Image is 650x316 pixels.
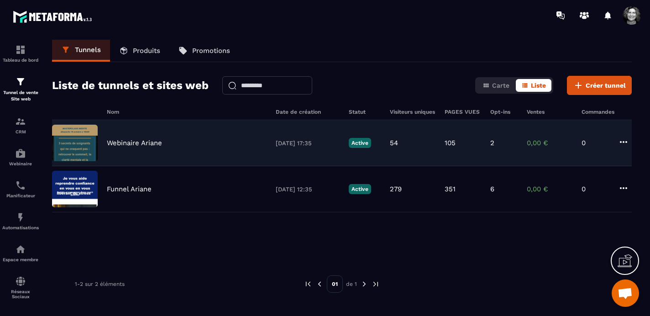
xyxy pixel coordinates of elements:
[276,186,340,193] p: [DATE] 12:35
[107,185,152,193] p: Funnel Ariane
[192,47,230,55] p: Promotions
[2,225,39,230] p: Automatisations
[276,140,340,147] p: [DATE] 17:35
[527,185,572,193] p: 0,00 €
[2,237,39,269] a: automationsautomationsEspace membre
[349,184,371,194] p: Active
[531,82,546,89] span: Liste
[360,280,368,288] img: next
[349,109,381,115] h6: Statut
[2,269,39,306] a: social-networksocial-networkRéseaux Sociaux
[52,171,98,207] img: image
[2,58,39,63] p: Tableau de bord
[75,281,125,287] p: 1-2 sur 2 éléments
[52,125,98,161] img: image
[2,205,39,237] a: automationsautomationsAutomatisations
[390,185,402,193] p: 279
[582,109,614,115] h6: Commandes
[107,139,162,147] p: Webinaire Ariane
[315,280,324,288] img: prev
[612,279,639,307] div: Ouvrir le chat
[327,275,343,293] p: 01
[2,129,39,134] p: CRM
[276,109,340,115] h6: Date de création
[15,116,26,127] img: formation
[527,139,572,147] p: 0,00 €
[15,76,26,87] img: formation
[346,280,357,288] p: de 1
[15,276,26,287] img: social-network
[390,109,435,115] h6: Visiteurs uniques
[15,44,26,55] img: formation
[15,148,26,159] img: automations
[2,161,39,166] p: Webinaire
[2,69,39,109] a: formationformationTunnel de vente Site web
[2,109,39,141] a: formationformationCRM
[52,76,209,95] h2: Liste de tunnels et sites web
[52,40,110,62] a: Tunnels
[2,37,39,69] a: formationformationTableau de bord
[107,109,267,115] h6: Nom
[2,173,39,205] a: schedulerschedulerPlanificateur
[492,82,509,89] span: Carte
[390,139,398,147] p: 54
[445,185,456,193] p: 351
[2,193,39,198] p: Planificateur
[582,185,609,193] p: 0
[133,47,160,55] p: Produits
[490,139,494,147] p: 2
[2,141,39,173] a: automationsautomationsWebinaire
[490,109,518,115] h6: Opt-ins
[15,212,26,223] img: automations
[349,138,371,148] p: Active
[445,109,481,115] h6: PAGES VUES
[372,280,380,288] img: next
[516,79,551,92] button: Liste
[586,81,626,90] span: Créer tunnel
[2,257,39,262] p: Espace membre
[75,46,101,54] p: Tunnels
[567,76,632,95] button: Créer tunnel
[2,289,39,299] p: Réseaux Sociaux
[13,8,95,25] img: logo
[110,40,169,62] a: Produits
[304,280,312,288] img: prev
[15,244,26,255] img: automations
[527,109,572,115] h6: Ventes
[490,185,494,193] p: 6
[2,90,39,102] p: Tunnel de vente Site web
[582,139,609,147] p: 0
[169,40,239,62] a: Promotions
[445,139,456,147] p: 105
[15,180,26,191] img: scheduler
[477,79,515,92] button: Carte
